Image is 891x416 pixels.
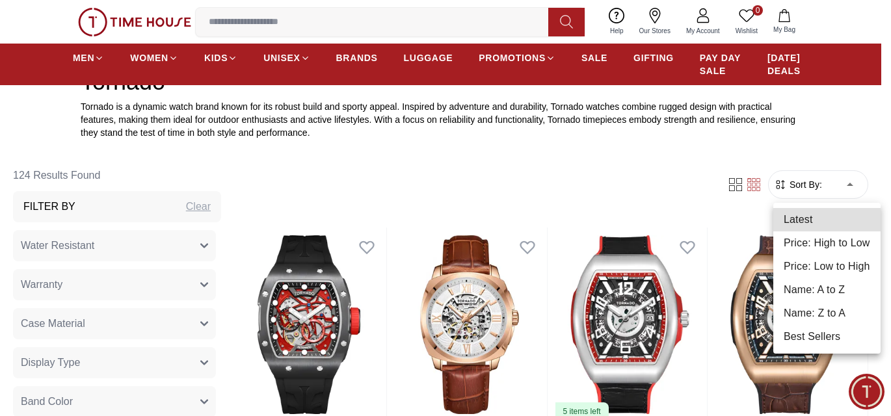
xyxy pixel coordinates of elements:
li: Price: Low to High [773,255,881,278]
li: Price: High to Low [773,231,881,255]
div: Chat Widget [849,374,884,409]
li: Name: A to Z [773,278,881,302]
li: Best Sellers [773,325,881,348]
li: Latest [773,208,881,231]
li: Name: Z to A [773,302,881,325]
